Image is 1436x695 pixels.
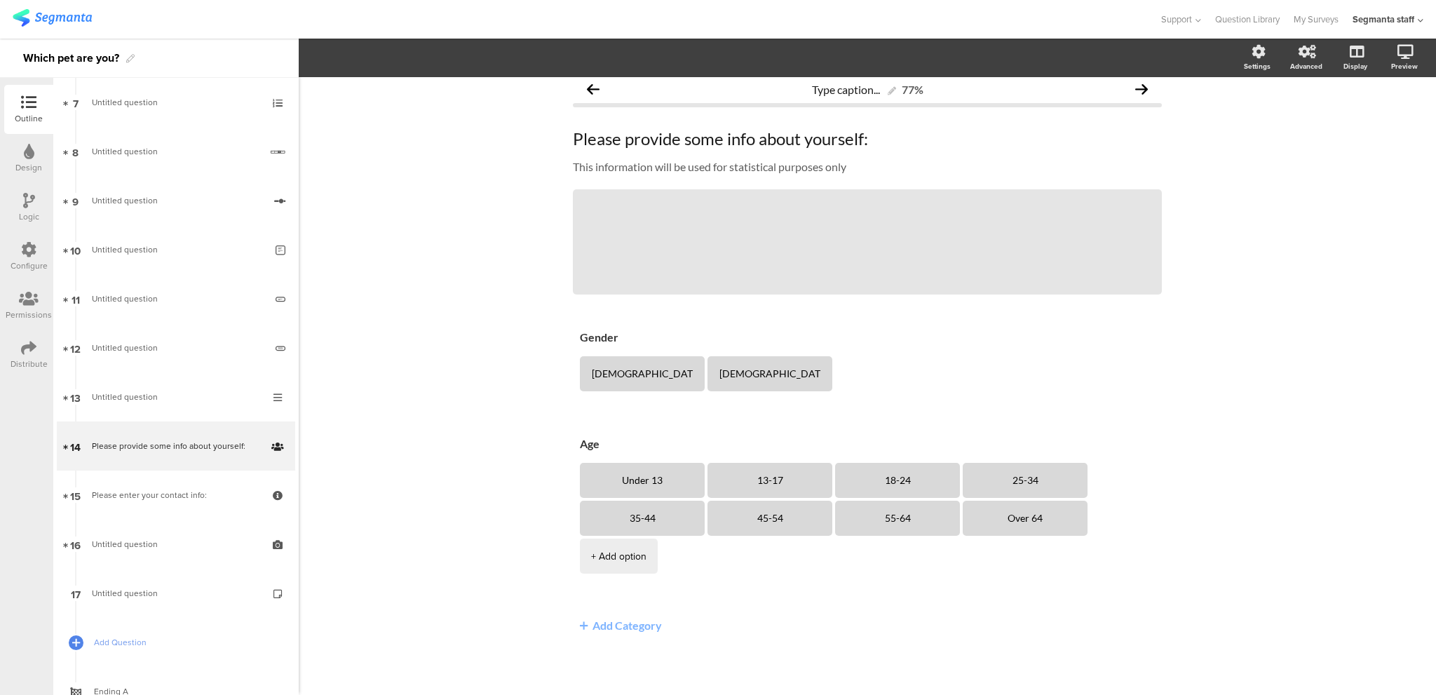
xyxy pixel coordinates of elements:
span: Untitled question [92,391,158,403]
span: 15 [70,487,81,503]
span: Untitled question [92,292,158,305]
span: Untitled question [92,96,158,109]
span: Add Category [580,619,1155,632]
a: 11 Untitled question [57,274,295,323]
div: Permissions [6,309,52,321]
span: 17 [71,586,81,601]
a: 12 Untitled question [57,323,295,372]
a: 14 Please provide some info about yourself: [57,421,295,471]
a: 16 Untitled question [57,520,295,569]
a: 8 Untitled question [57,127,295,176]
div: Which pet are you? [23,47,119,69]
div: Settings [1244,61,1271,72]
span: 12 [70,340,81,356]
span: Untitled question [92,243,158,256]
span: Support [1161,13,1192,26]
div: Design [15,161,42,174]
a: 10 Untitled question [57,225,295,274]
span: 16 [70,537,81,552]
div: Preview [1391,61,1418,72]
div: Display [1343,61,1367,72]
div: Segmanta staff [1353,13,1414,26]
span: 13 [70,389,81,405]
span: Untitled question [92,194,158,207]
span: 7 [73,95,79,110]
div: 77% [902,83,923,96]
div: Please provide some info about yourself: [573,128,1162,149]
span: Untitled question [92,587,158,600]
span: 8 [72,144,79,159]
span: 10 [70,242,81,257]
a: 13 Untitled question [57,372,295,421]
span: Add Question [94,635,273,649]
a: 7 Untitled question [57,78,295,127]
span: Untitled question [92,538,158,551]
span: Untitled question [92,145,158,158]
div: Advanced [1290,61,1322,72]
div: + Add option [591,539,646,574]
span: 11 [72,291,80,306]
span: Type caption... [812,83,880,96]
div: Configure [11,259,48,272]
div: Please provide some info about yourself: [92,439,259,453]
div: Logic [19,210,39,223]
img: segmanta logo [13,9,92,27]
a: 15 Please enter your contact info: [57,471,295,520]
span: 9 [72,193,79,208]
a: 17 Untitled question [57,569,295,618]
div: This information will be used for statistical purposes only [573,160,1162,173]
div: Outline [15,112,43,125]
span: 14 [70,438,81,454]
a: 9 Untitled question [57,176,295,225]
span: Untitled question [92,342,158,354]
div: Distribute [11,358,48,370]
div: Please enter your contact info: [92,488,259,502]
